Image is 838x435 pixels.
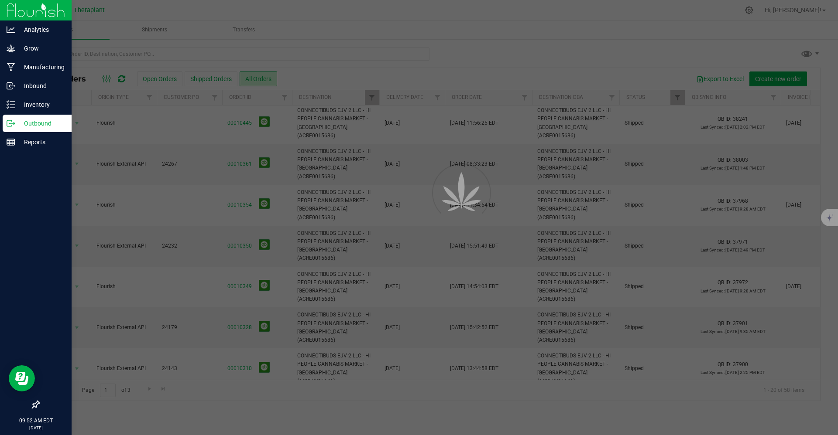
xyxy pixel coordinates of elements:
[15,81,68,91] p: Inbound
[15,99,68,110] p: Inventory
[15,62,68,72] p: Manufacturing
[7,82,15,90] inline-svg: Inbound
[7,138,15,146] inline-svg: Reports
[7,25,15,34] inline-svg: Analytics
[4,417,68,425] p: 09:52 AM EDT
[7,119,15,128] inline-svg: Outbound
[7,44,15,53] inline-svg: Grow
[7,63,15,71] inline-svg: Manufacturing
[15,24,68,35] p: Analytics
[9,365,35,391] iframe: Resource center
[15,118,68,129] p: Outbound
[15,137,68,147] p: Reports
[4,425,68,431] p: [DATE]
[7,100,15,109] inline-svg: Inventory
[15,43,68,54] p: Grow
